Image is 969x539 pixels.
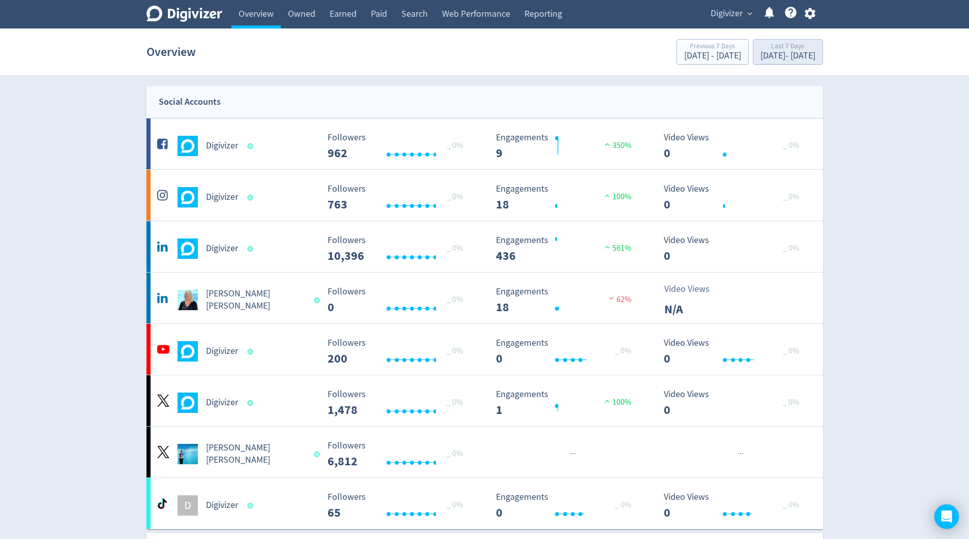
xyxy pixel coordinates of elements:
span: 100% [602,192,631,202]
h5: [PERSON_NAME] [PERSON_NAME] [206,288,305,312]
h5: Digivizer [206,397,238,409]
span: _ 0% [447,500,463,510]
img: Emma Lo Russo undefined [178,290,198,310]
span: · [742,447,744,460]
button: Last 7 Days[DATE]- [DATE] [753,39,823,65]
img: Emma Lo Russo undefined [178,444,198,464]
img: positive-performance.svg [602,140,612,148]
img: positive-performance.svg [602,243,612,251]
span: · [570,447,572,460]
a: Digivizer undefinedDigivizer Followers --- _ 0% Followers 962 Engagements 9 Engagements 9 350% Vi... [146,118,823,169]
svg: Video Views 0 [659,133,811,160]
span: _ 0% [447,397,463,407]
svg: Video Views 0 [659,338,811,365]
span: Data last synced: 18 Aug 2025, 5:01pm (AEST) [247,349,256,354]
img: Digivizer undefined [178,187,198,207]
div: Open Intercom Messenger [934,504,959,529]
svg: Followers --- [322,338,475,365]
span: _ 0% [783,397,799,407]
span: _ 0% [615,346,631,356]
span: _ 0% [447,192,463,202]
a: DDigivizer Followers --- _ 0% Followers 65 Engagements 0 Engagements 0 _ 0% Video Views 0 Video V... [146,478,823,529]
div: Previous 7 Days [684,43,741,51]
div: [DATE] - [DATE] [760,51,815,61]
span: _ 0% [447,346,463,356]
img: positive-performance.svg [602,192,612,199]
span: _ 0% [615,500,631,510]
span: _ 0% [447,294,463,305]
span: Data last synced: 19 Aug 2025, 3:02am (AEST) [247,400,256,406]
img: Digivizer undefined [178,393,198,413]
span: _ 0% [783,140,799,151]
svg: Video Views 0 [659,390,811,416]
span: 561% [602,243,631,253]
h5: Digivizer [206,243,238,255]
span: · [738,447,740,460]
span: 350% [602,140,631,151]
svg: Engagements 0 [491,338,643,365]
span: _ 0% [783,243,799,253]
svg: Engagements 18 [491,184,643,211]
span: _ 0% [783,346,799,356]
span: 62% [606,294,631,305]
svg: Followers --- [322,492,475,519]
svg: Engagements 18 [491,287,643,314]
svg: Engagements 436 [491,235,643,262]
span: _ 0% [447,448,463,459]
h5: Digivizer [206,191,238,203]
svg: Followers --- [322,390,475,416]
span: · [740,447,742,460]
span: · [572,447,574,460]
span: Data last synced: 18 Aug 2025, 9:02pm (AEST) [314,297,323,303]
span: 100% [602,397,631,407]
img: Digivizer undefined [178,238,198,259]
h1: Overview [146,36,196,68]
img: Digivizer undefined [178,136,198,156]
h5: Digivizer [206,499,238,512]
span: _ 0% [783,500,799,510]
span: expand_more [745,9,754,18]
div: Social Accounts [159,95,221,109]
svg: Followers --- [322,133,475,160]
a: Emma Lo Russo undefined[PERSON_NAME] [PERSON_NAME] Followers --- _ 0% Followers 6,812 ······ [146,427,823,477]
svg: Followers --- [322,441,475,468]
a: Digivizer undefinedDigivizer Followers --- _ 0% Followers 763 Engagements 18 Engagements 18 100% ... [146,170,823,221]
img: positive-performance.svg [602,397,612,405]
h5: Digivizer [206,140,238,152]
h5: Digivizer [206,345,238,357]
svg: Followers --- [322,184,475,211]
span: Data last synced: 18 Aug 2025, 9:02pm (AEST) [247,246,256,252]
p: Video Views [664,282,723,296]
svg: Engagements 0 [491,492,643,519]
svg: Engagements 1 [491,390,643,416]
svg: Followers --- [322,287,475,314]
a: Emma Lo Russo undefined[PERSON_NAME] [PERSON_NAME] Followers --- _ 0% Followers 0 Engagements 18 ... [146,273,823,323]
span: · [574,447,576,460]
span: Data last synced: 18 Aug 2025, 10:02pm (AEST) [247,503,256,508]
svg: Followers --- [322,235,475,262]
svg: Video Views 0 [659,184,811,211]
div: Last 7 Days [760,43,815,51]
span: _ 0% [447,243,463,253]
span: Data last synced: 18 Aug 2025, 11:01pm (AEST) [247,143,256,149]
div: [DATE] - [DATE] [684,51,741,61]
span: _ 0% [447,140,463,151]
span: Data last synced: 18 Aug 2025, 11:01pm (AEST) [247,195,256,200]
span: Data last synced: 18 Aug 2025, 2:02pm (AEST) [314,452,323,457]
button: Digivizer [707,6,755,22]
span: _ 0% [783,192,799,202]
span: Digivizer [711,6,743,22]
p: N/A [664,300,723,318]
a: Digivizer undefinedDigivizer Followers --- _ 0% Followers 10,396 Engagements 436 Engagements 436 ... [146,221,823,272]
img: Digivizer undefined [178,341,198,362]
svg: Video Views 0 [659,235,811,262]
div: D [178,495,198,516]
a: Digivizer undefinedDigivizer Followers --- _ 0% Followers 1,478 Engagements 1 Engagements 1 100% ... [146,375,823,426]
img: negative-performance.svg [606,294,616,302]
svg: Video Views 0 [659,492,811,519]
svg: Engagements 9 [491,133,643,160]
h5: [PERSON_NAME] [PERSON_NAME] [206,442,305,466]
button: Previous 7 Days[DATE] - [DATE] [677,39,749,65]
a: Digivizer undefinedDigivizer Followers --- _ 0% Followers 200 Engagements 0 Engagements 0 _ 0% Vi... [146,324,823,375]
